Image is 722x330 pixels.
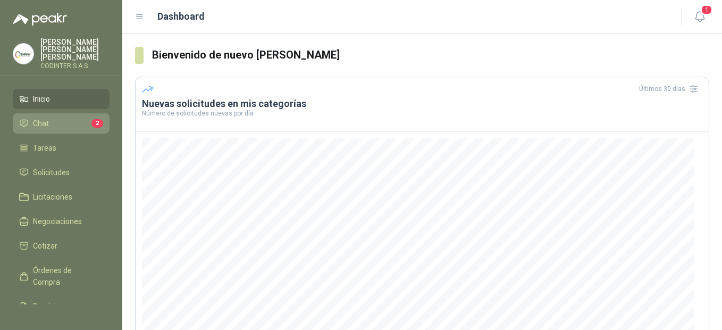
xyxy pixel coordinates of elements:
[33,142,56,154] span: Tareas
[690,7,709,27] button: 1
[13,44,33,64] img: Company Logo
[639,80,702,97] div: Últimos 30 días
[13,296,110,317] a: Remisiones
[13,138,110,158] a: Tareas
[13,187,110,207] a: Licitaciones
[13,113,110,134] a: Chat2
[33,265,99,288] span: Órdenes de Compra
[40,63,110,69] p: CODINTER S.A.S
[701,5,712,15] span: 1
[142,97,702,110] h3: Nuevas solicitudes en mis categorías
[33,93,50,105] span: Inicio
[91,119,103,128] span: 2
[152,47,709,63] h3: Bienvenido de nuevo [PERSON_NAME]
[33,118,49,129] span: Chat
[33,167,70,178] span: Solicitudes
[33,301,72,312] span: Remisiones
[13,89,110,109] a: Inicio
[40,38,110,61] p: [PERSON_NAME] [PERSON_NAME] [PERSON_NAME]
[33,216,82,227] span: Negociaciones
[157,9,205,24] h1: Dashboard
[13,260,110,292] a: Órdenes de Compra
[33,191,72,203] span: Licitaciones
[13,211,110,232] a: Negociaciones
[142,110,702,117] p: Número de solicitudes nuevas por día
[13,162,110,183] a: Solicitudes
[13,13,67,26] img: Logo peakr
[13,236,110,256] a: Cotizar
[33,240,57,252] span: Cotizar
